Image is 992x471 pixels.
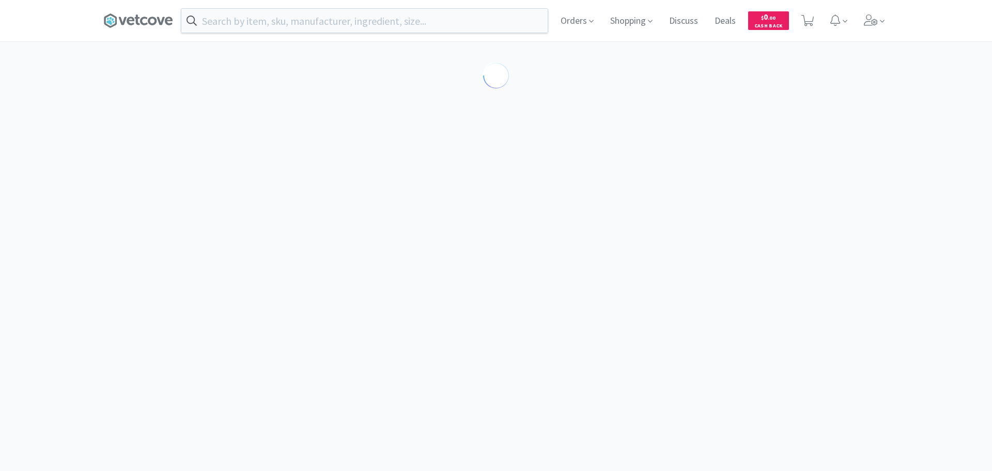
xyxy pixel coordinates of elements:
[748,7,789,35] a: $0.00Cash Back
[710,17,740,26] a: Deals
[181,9,548,33] input: Search by item, sku, manufacturer, ingredient, size...
[761,14,764,21] span: $
[768,14,776,21] span: . 00
[754,23,783,30] span: Cash Back
[761,12,776,22] span: 0
[665,17,702,26] a: Discuss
